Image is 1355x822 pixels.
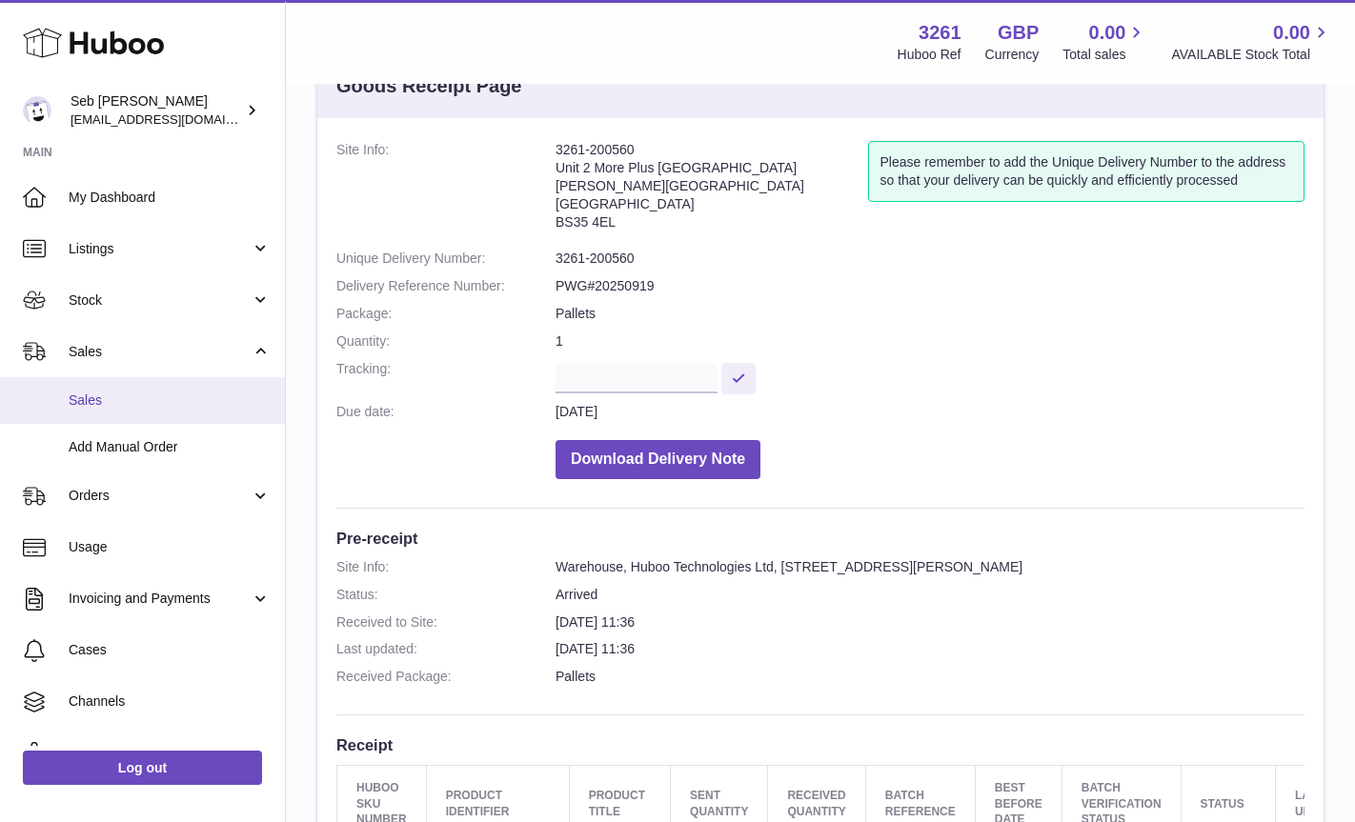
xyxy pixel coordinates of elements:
span: Usage [69,538,271,556]
span: 0.00 [1089,20,1126,46]
dd: Pallets [556,668,1304,686]
span: Sales [69,343,251,361]
dt: Received to Site: [336,613,556,632]
dd: 3261-200560 [556,250,1304,268]
dd: 1 [556,332,1304,351]
dd: Arrived [556,586,1304,604]
div: Huboo Ref [898,46,961,64]
span: Sales [69,391,271,410]
a: 0.00 AVAILABLE Stock Total [1171,20,1332,64]
strong: 3261 [919,20,961,46]
dt: Quantity: [336,332,556,351]
span: Settings [69,744,271,762]
span: Invoicing and Payments [69,590,251,608]
dd: PWG#20250919 [556,277,1304,295]
span: Total sales [1062,46,1147,64]
address: 3261-200560 Unit 2 More Plus [GEOGRAPHIC_DATA] [PERSON_NAME][GEOGRAPHIC_DATA] [GEOGRAPHIC_DATA] B... [556,141,868,240]
dt: Unique Delivery Number: [336,250,556,268]
span: AVAILABLE Stock Total [1171,46,1332,64]
dd: [DATE] [556,403,1304,421]
span: [EMAIL_ADDRESS][DOMAIN_NAME] [71,111,280,127]
div: Seb [PERSON_NAME] [71,92,242,129]
dt: Delivery Reference Number: [336,277,556,295]
strong: GBP [998,20,1039,46]
dd: [DATE] 11:36 [556,613,1304,632]
img: ecom@bravefoods.co.uk [23,96,51,125]
span: Listings [69,240,251,258]
span: Cases [69,641,271,659]
dt: Package: [336,305,556,323]
span: Stock [69,291,251,310]
span: Orders [69,487,251,505]
button: Download Delivery Note [556,440,760,479]
dd: [DATE] 11:36 [556,640,1304,658]
span: 0.00 [1273,20,1310,46]
span: My Dashboard [69,189,271,207]
dt: Received Package: [336,668,556,686]
div: Please remember to add the Unique Delivery Number to the address so that your delivery can be qui... [868,141,1305,202]
a: Log out [23,751,262,785]
a: 0.00 Total sales [1062,20,1147,64]
span: Channels [69,692,271,711]
dd: Pallets [556,305,1304,323]
dd: Warehouse, Huboo Technologies Ltd, [STREET_ADDRESS][PERSON_NAME] [556,558,1304,576]
dt: Site Info: [336,141,556,240]
dt: Tracking: [336,360,556,393]
h3: Goods Receipt Page [336,73,522,99]
dt: Status: [336,586,556,604]
div: Currency [985,46,1040,64]
span: Add Manual Order [69,438,271,456]
h3: Pre-receipt [336,528,1304,549]
dt: Due date: [336,403,556,421]
h3: Receipt [336,734,1304,755]
dt: Site Info: [336,558,556,576]
dt: Last updated: [336,640,556,658]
